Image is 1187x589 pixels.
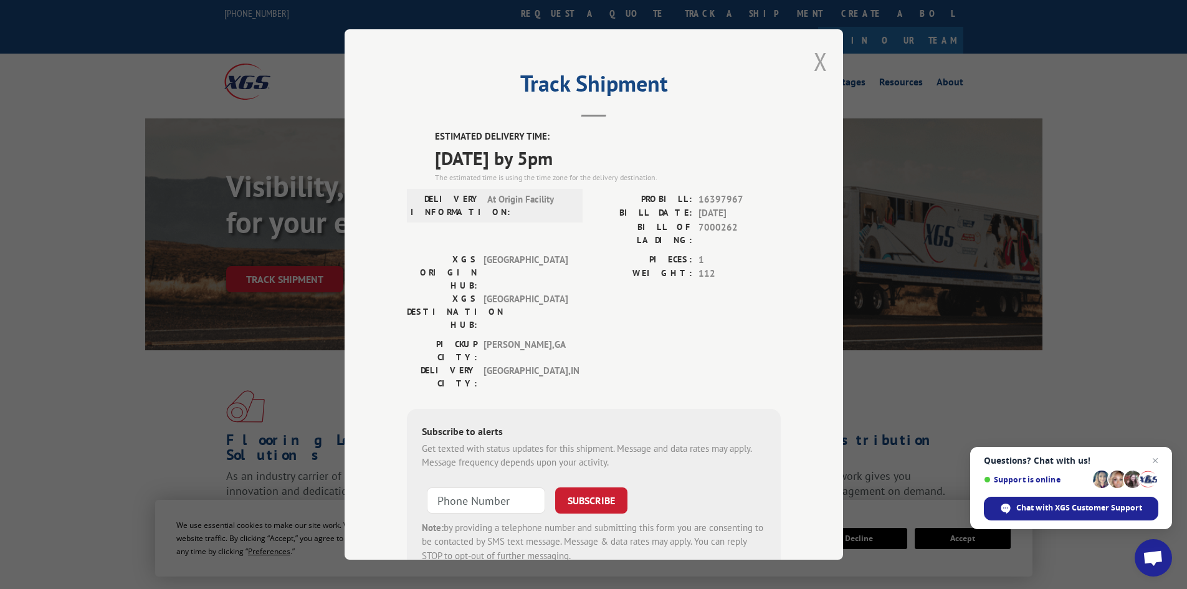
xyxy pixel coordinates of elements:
[484,253,568,292] span: [GEOGRAPHIC_DATA]
[407,364,477,390] label: DELIVERY CITY:
[698,193,781,207] span: 16397967
[411,193,481,219] label: DELIVERY INFORMATION:
[555,487,627,514] button: SUBSCRIBE
[487,193,571,219] span: At Origin Facility
[422,521,766,563] div: by providing a telephone number and submitting this form you are consenting to be contacted by SM...
[594,206,692,221] label: BILL DATE:
[594,193,692,207] label: PROBILL:
[594,221,692,247] label: BILL OF LADING:
[984,497,1158,520] div: Chat with XGS Customer Support
[1135,539,1172,577] div: Open chat
[484,292,568,332] span: [GEOGRAPHIC_DATA]
[407,338,477,364] label: PICKUP CITY:
[1016,502,1142,514] span: Chat with XGS Customer Support
[698,221,781,247] span: 7000262
[422,424,766,442] div: Subscribe to alerts
[594,267,692,281] label: WEIGHT:
[407,292,477,332] label: XGS DESTINATION HUB:
[984,456,1158,466] span: Questions? Chat with us!
[435,130,781,144] label: ESTIMATED DELIVERY TIME:
[814,45,827,78] button: Close modal
[484,364,568,390] span: [GEOGRAPHIC_DATA] , IN
[435,144,781,172] span: [DATE] by 5pm
[484,338,568,364] span: [PERSON_NAME] , GA
[422,522,444,534] strong: Note:
[427,487,545,514] input: Phone Number
[1148,453,1163,468] span: Close chat
[698,253,781,267] span: 1
[594,253,692,267] label: PIECES:
[984,475,1089,484] span: Support is online
[407,75,781,98] h2: Track Shipment
[422,442,766,470] div: Get texted with status updates for this shipment. Message and data rates may apply. Message frequ...
[435,172,781,183] div: The estimated time is using the time zone for the delivery destination.
[698,206,781,221] span: [DATE]
[698,267,781,281] span: 112
[407,253,477,292] label: XGS ORIGIN HUB:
